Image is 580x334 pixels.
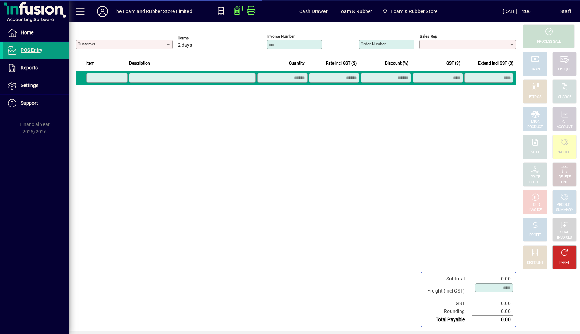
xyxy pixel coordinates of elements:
div: CHEQUE [558,67,571,72]
div: ACCOUNT [557,125,572,130]
div: LINE [561,180,568,185]
div: INVOICES [557,235,572,240]
div: DISCOUNT [527,260,543,266]
td: Total Payable [424,316,472,324]
div: GL [562,120,567,125]
span: Home [21,30,33,35]
mat-label: Customer [78,41,95,46]
div: NOTE [531,150,540,155]
div: Staff [560,6,571,17]
div: HOLD [531,202,540,208]
span: [DATE] 14:06 [473,6,560,17]
td: Subtotal [424,275,472,283]
div: DELETE [559,175,570,180]
div: PRODUCT [527,125,543,130]
span: Foam & Rubber Store [379,5,440,18]
td: Rounding [424,307,472,316]
div: PROFIT [529,233,541,238]
span: Reports [21,65,38,70]
span: Extend incl GST ($) [478,59,513,67]
button: Profile [91,5,114,18]
span: Cash Drawer 1 [299,6,331,17]
div: RESET [559,260,570,266]
span: Rate incl GST ($) [326,59,357,67]
div: CASH [531,67,540,72]
div: INVOICE [529,208,541,213]
a: Settings [3,77,69,94]
a: Reports [3,59,69,77]
div: PRODUCT [557,202,572,208]
div: SELECT [529,180,541,185]
span: Description [129,59,150,67]
a: Support [3,95,69,112]
a: Home [3,24,69,41]
div: RECALL [559,230,571,235]
td: 0.00 [472,307,513,316]
div: The Foam and Rubber Store Limited [114,6,192,17]
td: Freight (Incl GST) [424,283,472,299]
span: Settings [21,83,38,88]
td: 0.00 [472,299,513,307]
mat-label: Sales rep [420,34,437,39]
span: Foam & Rubber Store [391,6,437,17]
span: GST ($) [446,59,460,67]
span: Quantity [289,59,305,67]
div: MISC [531,120,539,125]
td: 0.00 [472,316,513,324]
div: CHARGE [558,95,571,100]
span: Support [21,100,38,106]
span: Foam & Rubber [338,6,372,17]
span: 2 days [178,42,192,48]
span: Item [86,59,95,67]
div: PRODUCT [557,150,572,155]
mat-label: Invoice number [267,34,295,39]
span: Discount (%) [385,59,408,67]
div: PRICE [531,175,540,180]
td: GST [424,299,472,307]
div: PROCESS SALE [537,39,561,45]
td: 0.00 [472,275,513,283]
span: Terms [178,36,219,40]
mat-label: Order number [361,41,386,46]
div: SUMMARY [556,208,573,213]
div: EFTPOS [529,95,542,100]
span: POS Entry [21,47,42,53]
